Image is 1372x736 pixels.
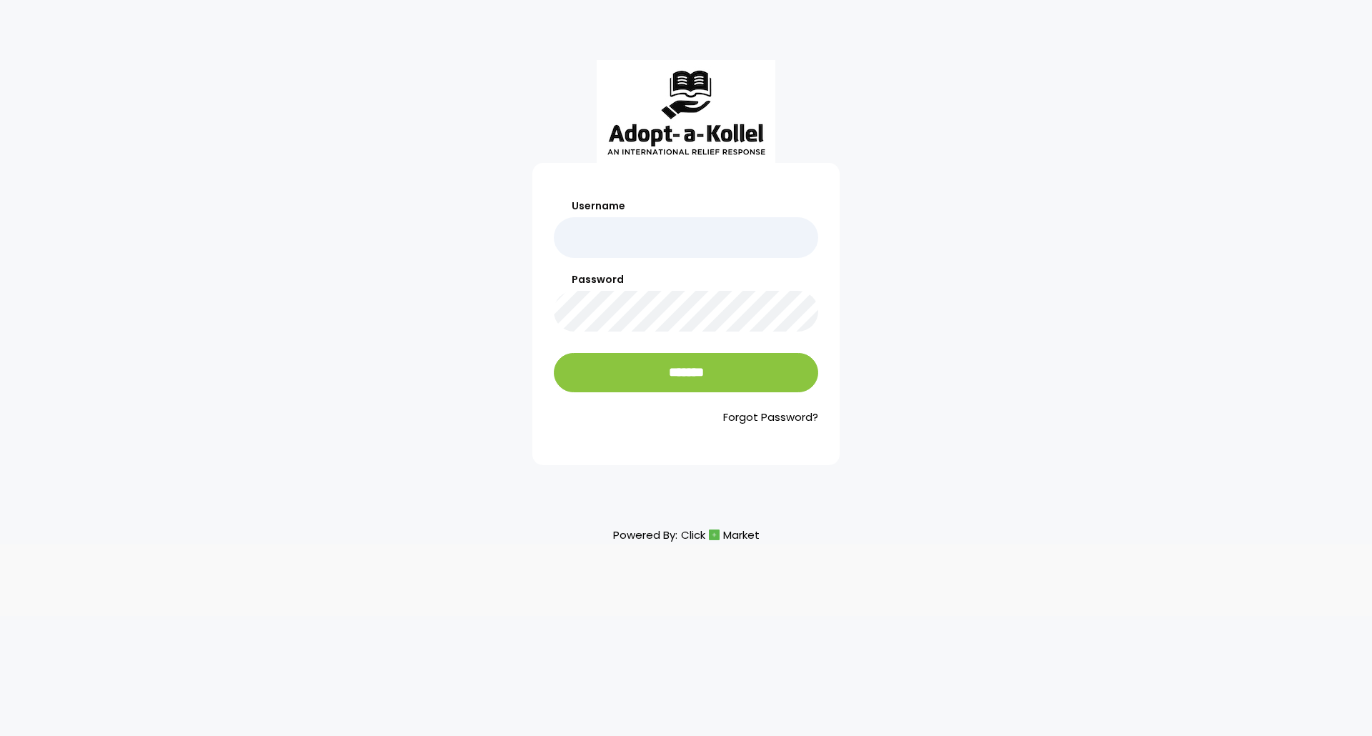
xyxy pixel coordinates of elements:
[597,60,775,163] img: aak_logo_sm.jpeg
[554,409,818,426] a: Forgot Password?
[554,272,818,287] label: Password
[709,529,720,540] img: cm_icon.png
[681,525,760,544] a: ClickMarket
[554,199,818,214] label: Username
[613,525,760,544] p: Powered By:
